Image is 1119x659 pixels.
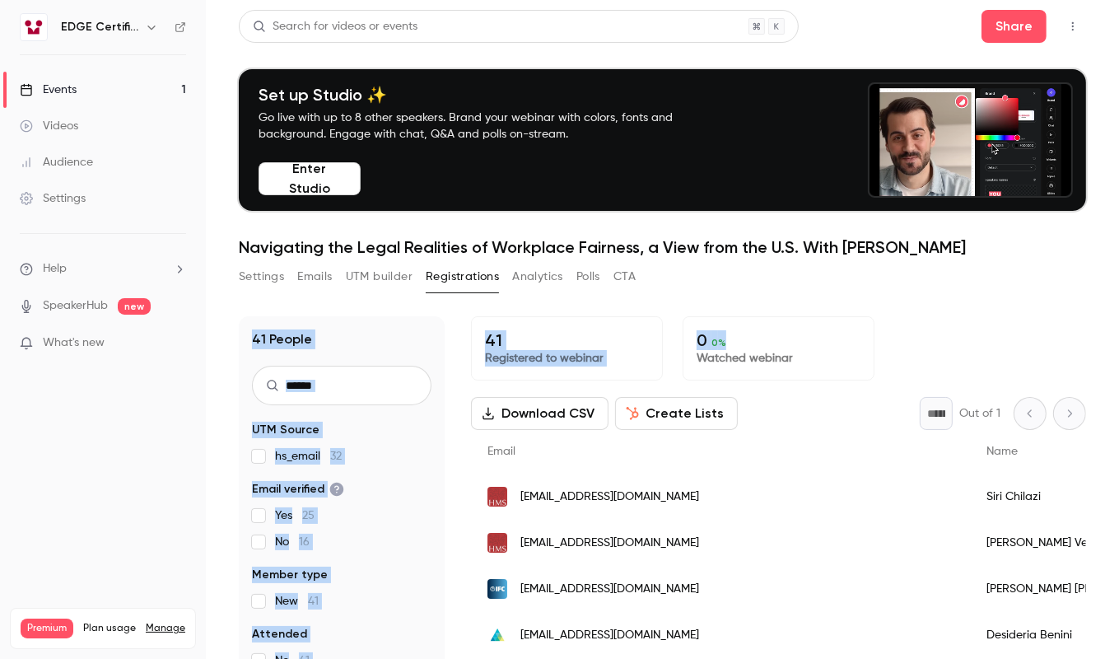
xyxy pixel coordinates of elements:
[83,622,136,635] span: Plan usage
[61,19,138,35] h6: EDGE Certification
[259,162,361,195] button: Enter Studio
[259,110,711,143] p: Go live with up to 8 other speakers. Brand your webinar with colors, fonts and background. Engage...
[275,507,315,524] span: Yes
[44,96,58,109] img: tab_domain_overview_orange.svg
[252,567,328,583] span: Member type
[487,625,507,645] img: equileap.com
[487,579,507,599] img: ifc.org
[146,622,185,635] a: Manage
[576,264,600,290] button: Polls
[20,154,93,171] div: Audience
[299,536,310,548] span: 16
[697,330,860,350] p: 0
[259,85,711,105] h4: Set up Studio ✨
[297,264,332,290] button: Emails
[520,627,699,644] span: [EMAIL_ADDRESS][DOMAIN_NAME]
[697,350,860,367] p: Watched webinar
[43,334,105,352] span: What's new
[308,596,319,607] span: 41
[615,397,738,430] button: Create Lists
[520,581,699,598] span: [EMAIL_ADDRESS][DOMAIN_NAME]
[520,488,699,506] span: [EMAIL_ADDRESS][DOMAIN_NAME]
[253,18,417,35] div: Search for videos or events
[346,264,413,290] button: UTM builder
[46,26,81,40] div: v 4.0.25
[252,481,344,498] span: Email verified
[487,533,507,553] img: hks.harvard.edu
[302,510,315,521] span: 25
[43,43,181,56] div: Domain: [DOMAIN_NAME]
[711,337,726,348] span: 0 %
[43,297,108,315] a: SpeakerHub
[252,626,307,643] span: Attended
[520,535,699,552] span: [EMAIL_ADDRESS][DOMAIN_NAME]
[21,619,73,638] span: Premium
[20,190,86,207] div: Settings
[471,397,608,430] button: Download CSV
[239,264,284,290] button: Settings
[252,329,312,349] h1: 41 People
[959,405,1000,422] p: Out of 1
[20,260,186,278] li: help-dropdown-opener
[986,446,1018,457] span: Name
[20,118,78,134] div: Videos
[485,330,649,350] p: 41
[239,237,1086,257] h1: Navigating the Legal Realities of Workplace Fairness, a View from the U.S. With [PERSON_NAME]
[21,14,47,40] img: EDGE Certification
[26,26,40,40] img: logo_orange.svg
[485,350,649,367] p: Registered to webinar
[981,10,1047,43] button: Share
[426,264,499,290] button: Registrations
[63,97,147,108] div: Domain Overview
[613,264,636,290] button: CTA
[275,534,310,550] span: No
[330,451,342,462] span: 32
[182,97,277,108] div: Keywords by Traffic
[487,487,507,507] img: hks.harvard.edu
[512,264,563,290] button: Analytics
[164,96,177,109] img: tab_keywords_by_traffic_grey.svg
[275,593,319,610] span: New
[26,43,40,56] img: website_grey.svg
[275,448,342,465] span: hs_email
[487,446,515,457] span: Email
[118,298,151,315] span: new
[20,82,77,98] div: Events
[43,260,67,278] span: Help
[252,422,319,438] span: UTM Source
